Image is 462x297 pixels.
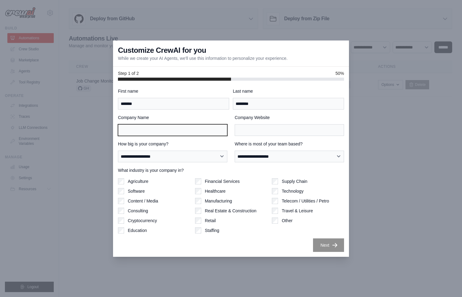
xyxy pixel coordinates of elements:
label: Manufacturing [205,198,232,204]
label: Cryptocurrency [128,218,157,224]
label: Financial Services [205,178,240,184]
label: Content / Media [128,198,158,204]
label: Travel & Leisure [282,208,313,214]
label: Agriculture [128,178,148,184]
label: Telecom / Utilities / Petro [282,198,329,204]
span: 50% [335,70,344,76]
label: Where is most of your team based? [235,141,344,147]
span: Step 1 of 2 [118,70,139,76]
label: What industry is your company in? [118,167,344,173]
label: How big is your company? [118,141,227,147]
label: Last name [233,88,344,94]
label: Retail [205,218,216,224]
label: Real Estate & Construction [205,208,256,214]
label: First name [118,88,229,94]
label: Supply Chain [282,178,307,184]
label: Healthcare [205,188,226,194]
label: Education [128,227,147,233]
label: Consulting [128,208,148,214]
label: Other [282,218,292,224]
iframe: Chat Widget [431,268,462,297]
label: Technology [282,188,303,194]
label: Software [128,188,145,194]
label: Company Website [235,114,344,121]
button: Next [313,238,344,252]
label: Staffing [205,227,219,233]
p: While we create your AI Agents, we'll use this information to personalize your experience. [118,55,288,61]
h3: Customize CrewAI for you [118,45,206,55]
label: Company Name [118,114,227,121]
